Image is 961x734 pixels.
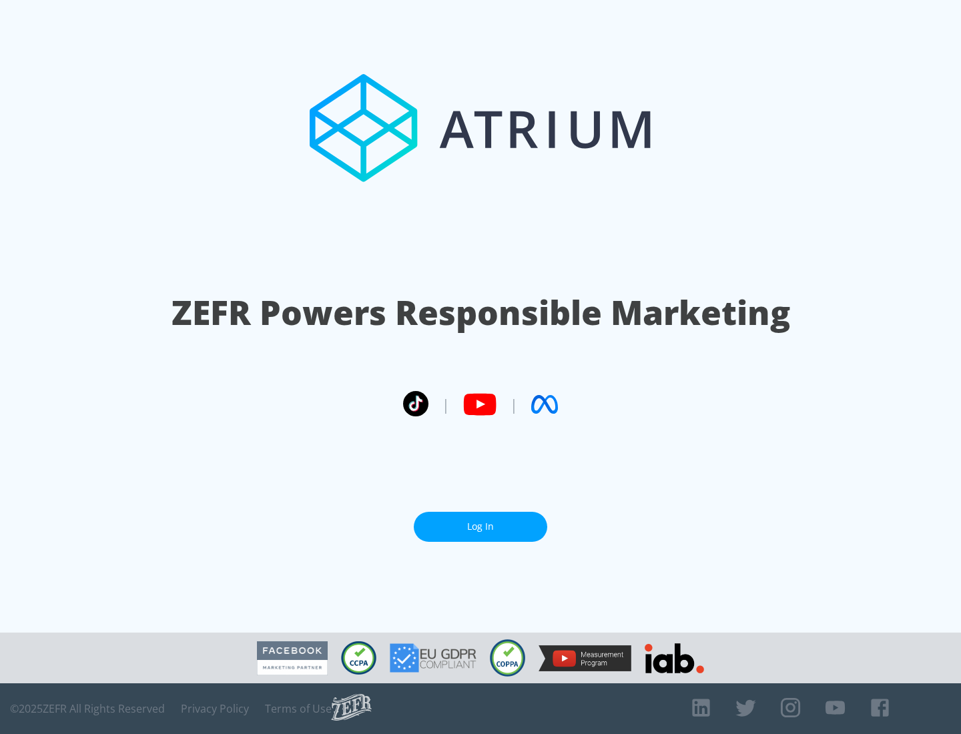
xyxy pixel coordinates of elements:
a: Privacy Policy [181,702,249,715]
a: Terms of Use [265,702,332,715]
span: © 2025 ZEFR All Rights Reserved [10,702,165,715]
img: COPPA Compliant [490,639,525,677]
img: YouTube Measurement Program [539,645,631,671]
img: Facebook Marketing Partner [257,641,328,675]
span: | [510,394,518,414]
img: IAB [645,643,704,673]
h1: ZEFR Powers Responsible Marketing [172,290,790,336]
img: CCPA Compliant [341,641,376,675]
img: GDPR Compliant [390,643,476,673]
span: | [442,394,450,414]
a: Log In [414,512,547,542]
